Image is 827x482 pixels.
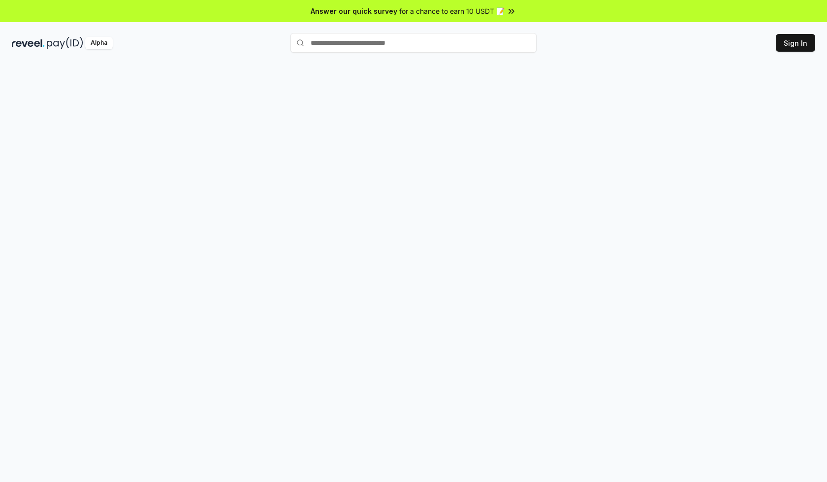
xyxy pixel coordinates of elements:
[12,37,45,49] img: reveel_dark
[776,34,815,52] button: Sign In
[85,37,113,49] div: Alpha
[399,6,505,16] span: for a chance to earn 10 USDT 📝
[311,6,397,16] span: Answer our quick survey
[47,37,83,49] img: pay_id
